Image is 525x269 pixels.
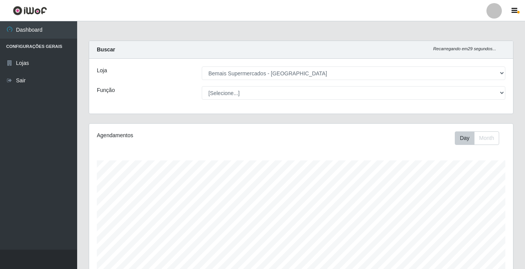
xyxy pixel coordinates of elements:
[13,6,47,15] img: CoreUI Logo
[97,131,260,140] div: Agendamentos
[455,131,474,145] button: Day
[433,46,496,51] i: Recarregando em 29 segundos...
[455,131,499,145] div: First group
[97,46,115,53] strong: Buscar
[97,86,115,94] label: Função
[455,131,505,145] div: Toolbar with button groups
[474,131,499,145] button: Month
[97,66,107,75] label: Loja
